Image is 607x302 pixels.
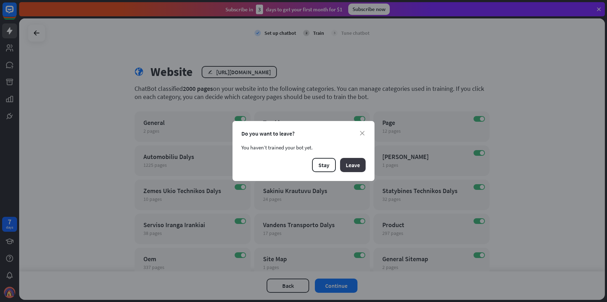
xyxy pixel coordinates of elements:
[241,130,366,137] div: Do you want to leave?
[241,144,366,151] div: You haven’t trained your bot yet.
[312,158,336,172] button: Stay
[360,131,365,136] i: close
[6,3,27,24] button: Open LiveChat chat widget
[340,158,366,172] button: Leave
